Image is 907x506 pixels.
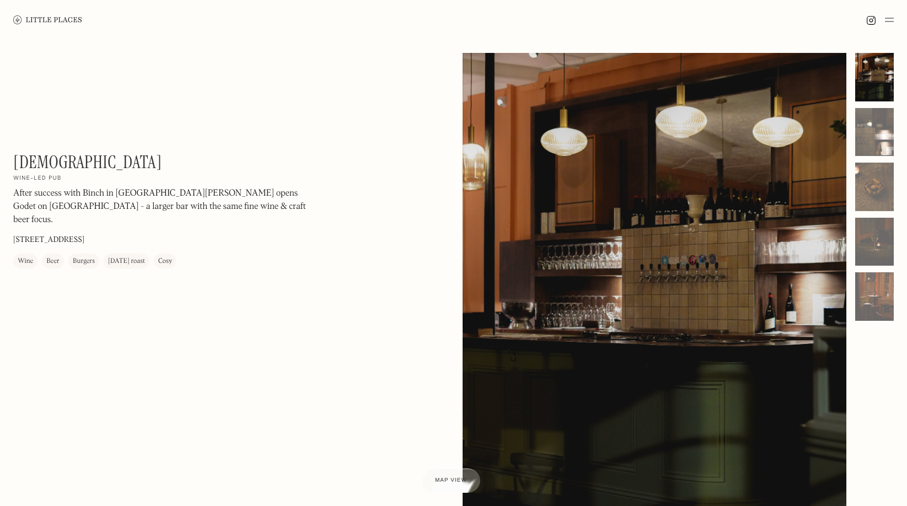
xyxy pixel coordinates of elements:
[422,469,480,493] a: Map view
[108,256,145,267] div: [DATE] roast
[435,477,467,483] span: Map view
[46,256,60,267] div: Beer
[18,256,33,267] div: Wine
[13,235,84,246] p: [STREET_ADDRESS]
[158,256,172,267] div: Cosy
[13,152,162,173] h1: [DEMOGRAPHIC_DATA]
[13,175,62,183] h2: Wine-led pub
[73,256,95,267] div: Burgers
[13,187,311,227] p: After success with Binch in [GEOGRAPHIC_DATA][PERSON_NAME] opens Godet on [GEOGRAPHIC_DATA] - a l...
